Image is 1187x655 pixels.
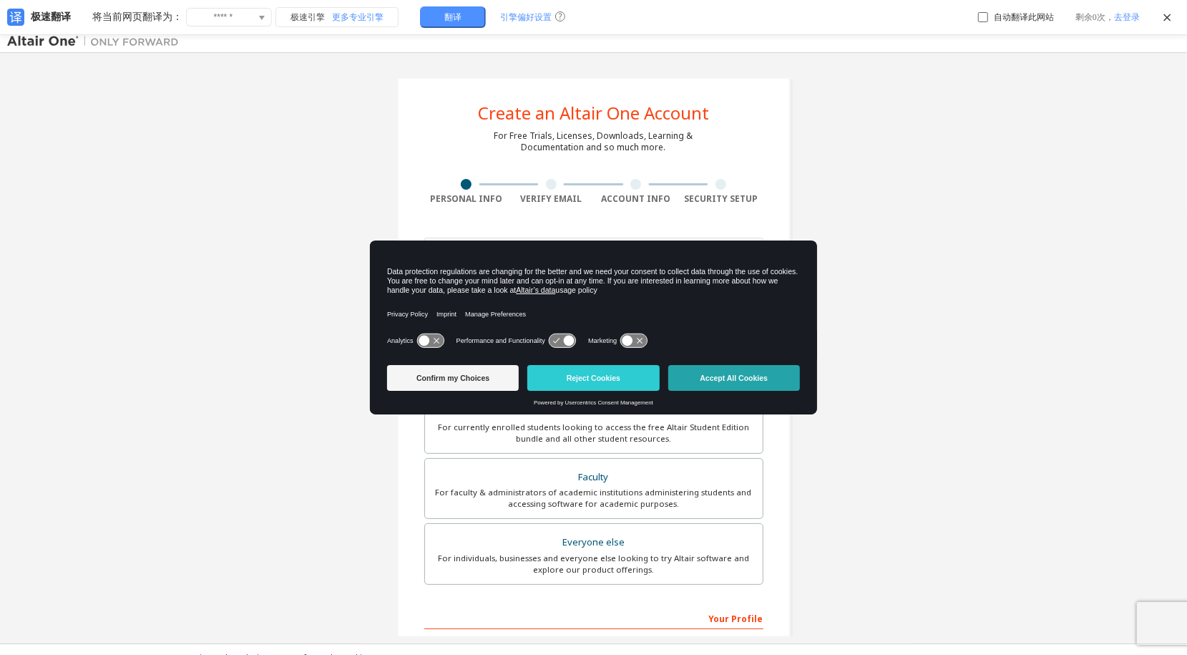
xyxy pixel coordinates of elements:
[434,467,754,487] div: Faculty
[434,553,754,576] div: For individuals, businesses and everyone else looking to try Altair software and explore our prod...
[478,105,709,122] div: Create an Altair One Account
[434,422,754,445] div: For currently enrolled students looking to access the free Altair Student Edition bundle and all ...
[424,606,763,629] div: Your Profile
[434,533,754,553] div: Everyone else
[434,487,754,510] div: For faculty & administrators of academic institutions administering students and accessing softwa...
[7,34,186,49] img: Altair One
[494,130,693,153] div: For Free Trials, Licenses, Downloads, Learning & Documentation and so much more.
[594,193,679,205] div: Account Info
[678,193,763,205] div: Security Setup
[424,193,509,205] div: Personal Info
[509,193,594,205] div: Verify Email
